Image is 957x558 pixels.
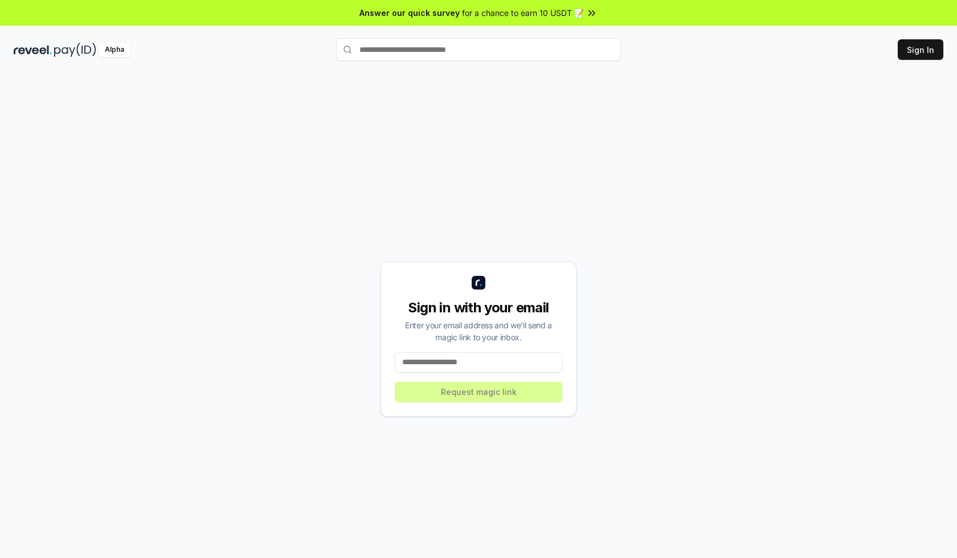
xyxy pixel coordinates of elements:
[359,7,460,19] span: Answer our quick survey
[462,7,584,19] span: for a chance to earn 10 USDT 📝
[472,276,485,290] img: logo_small
[395,299,562,317] div: Sign in with your email
[99,43,130,57] div: Alpha
[898,39,943,60] button: Sign In
[14,43,52,57] img: reveel_dark
[395,319,562,343] div: Enter your email address and we’ll send a magic link to your inbox.
[54,43,96,57] img: pay_id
